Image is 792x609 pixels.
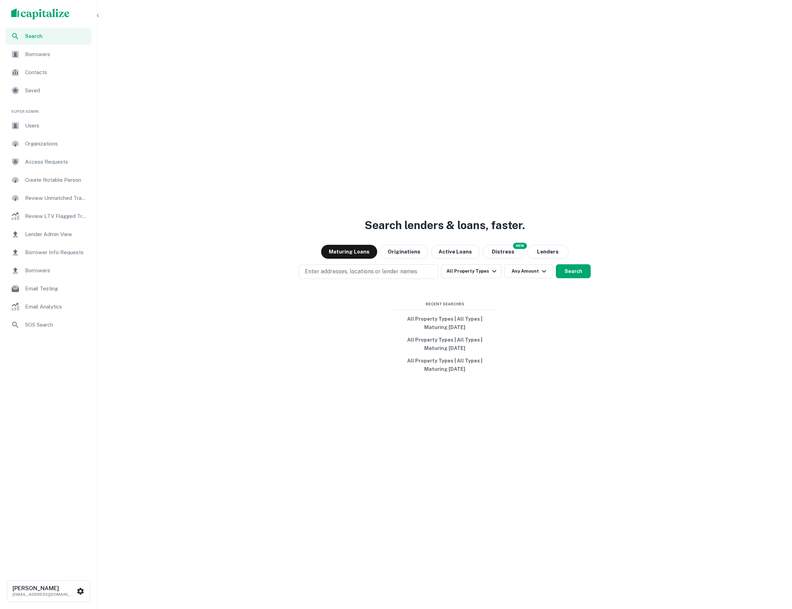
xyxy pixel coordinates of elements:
a: Contacts [6,64,92,81]
a: Access Requests [6,154,92,170]
span: Email Analytics [25,303,87,311]
button: All Property Types | All Types | Maturing [DATE] [393,313,497,334]
a: Organizations [6,135,92,152]
a: Users [6,117,92,134]
button: All Property Types [441,264,502,278]
a: Email Testing [6,280,92,297]
button: Originations [380,245,428,259]
span: Saved [25,86,87,95]
button: Search distressed loans with lien and other non-mortgage details. [482,245,524,259]
span: Review LTV Flagged Transactions [25,212,87,220]
button: Lenders [527,245,569,259]
span: Email Testing [25,284,87,293]
button: All Property Types | All Types | Maturing [DATE] [393,354,497,375]
span: Search [25,32,87,40]
a: Borrowers [6,46,92,63]
span: Create Notable Person [25,176,87,184]
h3: Search lenders & loans, faster. [365,217,525,234]
span: Review Unmatched Transactions [25,194,87,202]
span: Borrower Info Requests [25,248,87,257]
button: Any Amount [504,264,553,278]
a: Review Unmatched Transactions [6,190,92,206]
a: Search [6,28,92,45]
a: Lender Admin View [6,226,92,243]
span: Borrowers [25,266,87,275]
iframe: Chat Widget [757,553,792,587]
button: Maturing Loans [321,245,377,259]
li: Super Admin [6,100,92,117]
button: All Property Types | All Types | Maturing [DATE] [393,334,497,354]
span: Organizations [25,140,87,148]
p: [EMAIL_ADDRESS][DOMAIN_NAME] [13,591,75,598]
p: Enter addresses, locations or lender names [305,267,417,276]
a: Saved [6,82,92,99]
a: Create Notable Person [6,172,92,188]
button: Active Loans [431,245,480,259]
a: SOS Search [6,317,92,333]
button: Search [556,264,591,278]
span: Access Requests [25,158,87,166]
h6: [PERSON_NAME] [13,586,75,591]
a: Borrowers [6,262,92,279]
span: Contacts [25,68,87,77]
span: Borrowers [25,50,87,58]
img: capitalize-logo.png [11,8,70,19]
button: [PERSON_NAME][EMAIL_ADDRESS][DOMAIN_NAME] [7,580,90,602]
div: NEW [513,243,527,249]
span: Lender Admin View [25,230,87,239]
a: Email Analytics [6,298,92,315]
span: Users [25,122,87,130]
span: Recent Searches [393,301,497,307]
span: SOS Search [25,321,87,329]
a: Borrower Info Requests [6,244,92,261]
a: Review LTV Flagged Transactions [6,208,92,225]
button: Enter addresses, locations or lender names [299,264,438,279]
